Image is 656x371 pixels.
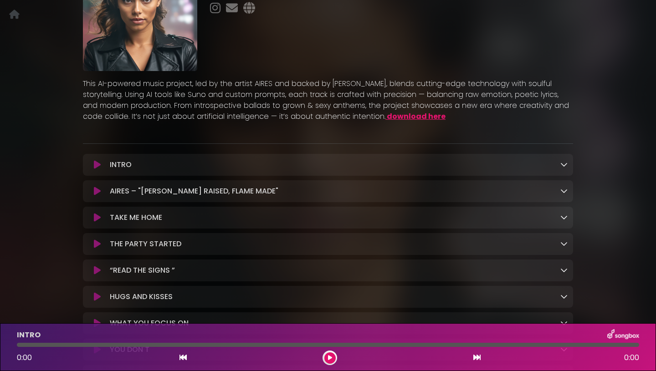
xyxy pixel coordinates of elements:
p: THE PARTY STARTED [110,239,181,249]
span: 0:00 [624,352,639,363]
img: songbox-logo-white.png [607,329,639,341]
span: 0:00 [17,352,32,363]
p: INTRO [17,330,41,341]
p: INTRO [110,159,132,170]
p: AIRES – "[PERSON_NAME] RAISED, FLAME MADE" [110,186,278,197]
p: HUGS AND KISSES [110,291,173,302]
p: WHAT YOU FOCUS ON [110,318,189,329]
p: TAKE ME HOME [110,212,162,223]
a: download here [387,111,446,122]
p: This AI-powered music project, led by the artist AIRES and backed by [PERSON_NAME], blends cuttin... [83,78,573,122]
p: “READ THE SIGNS ” [110,265,175,276]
